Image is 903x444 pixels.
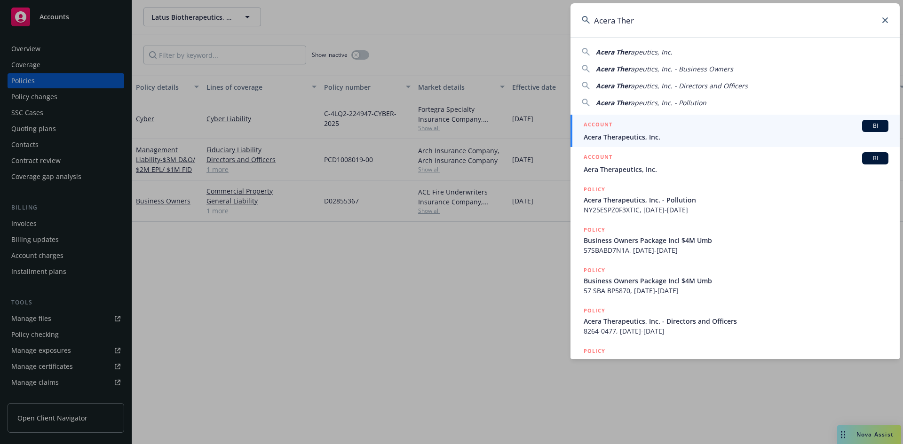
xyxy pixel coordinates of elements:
[570,179,900,220] a: POLICYAcera Therapeutics, Inc. - PollutionNY25ESPZ0F3XTIC, [DATE]-[DATE]
[570,115,900,147] a: ACCOUNTBIAcera Therapeutics, Inc.
[596,47,631,56] span: Acera Ther
[584,152,612,164] h5: ACCOUNT
[584,120,612,131] h5: ACCOUNT
[584,195,888,205] span: Acera Therapeutics, Inc. - Pollution
[866,154,885,163] span: BI
[584,316,888,326] span: Acera Therapeutics, Inc. - Directors and Officers
[584,235,888,245] span: Business Owners Package Incl $4M Umb
[584,326,888,336] span: 8264-0477, [DATE]-[DATE]
[584,276,888,286] span: Business Owners Package Incl $4M Umb
[596,81,631,90] span: Acera Ther
[584,185,605,194] h5: POLICY
[570,260,900,301] a: POLICYBusiness Owners Package Incl $4M Umb57 SBA BP5870, [DATE]-[DATE]
[584,265,605,275] h5: POLICY
[866,122,885,130] span: BI
[584,225,605,234] h5: POLICY
[584,346,605,356] h5: POLICY
[584,306,605,315] h5: POLICY
[584,286,888,296] span: 57 SBA BP5870, [DATE]-[DATE]
[584,132,888,142] span: Acera Therapeutics, Inc.
[584,164,888,174] span: Aera Therapeutics, Inc.
[570,3,900,37] input: Search...
[584,205,888,215] span: NY25ESPZ0F3XTIC, [DATE]-[DATE]
[631,47,673,56] span: apeutics, Inc.
[596,64,631,73] span: Acera Ther
[584,245,888,255] span: 57SBABD7N1A, [DATE]-[DATE]
[631,98,706,107] span: apeutics, Inc. - Pollution
[584,357,888,366] span: Site Pollution - $10M Limit
[631,81,748,90] span: apeutics, Inc. - Directors and Officers
[570,220,900,260] a: POLICYBusiness Owners Package Incl $4M Umb57SBABD7N1A, [DATE]-[DATE]
[570,301,900,341] a: POLICYAcera Therapeutics, Inc. - Directors and Officers8264-0477, [DATE]-[DATE]
[570,147,900,179] a: ACCOUNTBIAera Therapeutics, Inc.
[596,98,631,107] span: Acera Ther
[631,64,733,73] span: apeutics, Inc. - Business Owners
[570,341,900,382] a: POLICYSite Pollution - $10M Limit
